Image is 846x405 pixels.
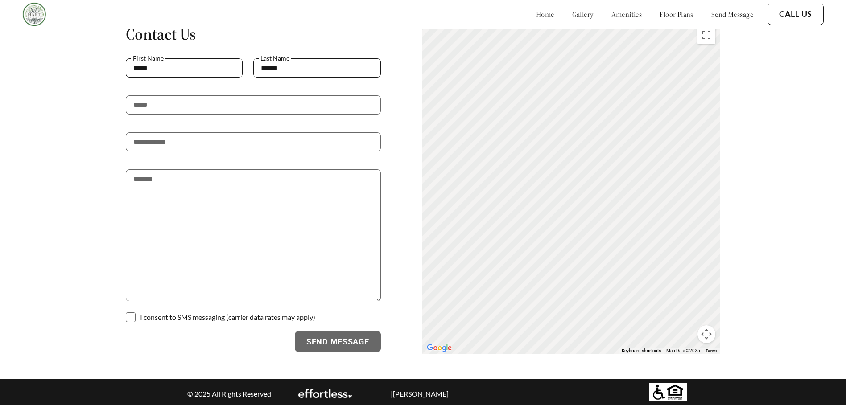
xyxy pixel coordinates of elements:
[649,383,687,401] img: Equal housing logo
[768,4,824,25] button: Call Us
[660,10,693,19] a: floor plans
[711,10,753,19] a: send message
[372,389,467,398] p: | [PERSON_NAME]
[22,2,46,26] img: Company logo
[666,348,700,353] span: Map Data ©2025
[622,348,661,354] button: Keyboard shortcuts
[298,389,352,398] img: EA Logo
[183,389,278,398] p: © 2025 All Rights Reserved |
[126,24,381,44] h1: Contact Us
[425,342,454,354] a: Open this area in Google Maps (opens a new window)
[697,26,715,44] button: Toggle fullscreen view
[611,10,642,19] a: amenities
[697,325,715,343] button: Map camera controls
[295,331,381,352] button: Send Message
[779,9,812,19] a: Call Us
[425,342,454,354] img: Google
[536,10,554,19] a: home
[572,10,594,19] a: gallery
[706,348,717,353] a: Terms (opens in new tab)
